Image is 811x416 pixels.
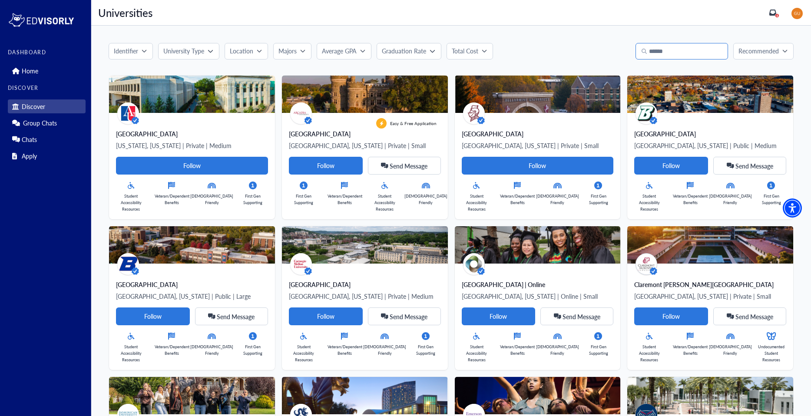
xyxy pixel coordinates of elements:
a: avatar [GEOGRAPHIC_DATA][GEOGRAPHIC_DATA], [US_STATE] | Public | MediumFollowSend MessageStudent ... [627,76,793,219]
p: Student Accessibility Resources [462,193,492,212]
div: [GEOGRAPHIC_DATA] [289,280,441,289]
p: Student Accessibility Resources [634,343,664,363]
p: Discover [22,103,45,110]
p: [DEMOGRAPHIC_DATA] Friendly [190,343,233,357]
button: Send Message [713,157,786,175]
p: [GEOGRAPHIC_DATA], [US_STATE] | Private | Small [462,140,614,151]
p: [GEOGRAPHIC_DATA], [US_STATE] | Private | Small [634,291,786,301]
div: Easy & Free Application [376,118,437,129]
p: Veteran/Dependent Benefits [155,193,189,206]
div: [GEOGRAPHIC_DATA] [462,129,614,138]
span: Send Message [735,163,773,168]
button: University Type [158,43,219,59]
p: Universities [98,8,152,17]
p: Graduation Rate [382,46,426,56]
button: Follow [634,157,708,175]
a: avatar [GEOGRAPHIC_DATA][US_STATE], [US_STATE] | Private | MediumFollowStudent Accessibility Reso... [109,76,275,219]
div: Home [8,64,86,78]
p: First Gen Supporting [238,193,268,206]
button: Graduation Rate [377,43,441,59]
p: [GEOGRAPHIC_DATA], [US_STATE] | Private | Medium [289,291,441,301]
p: Student Accessibility Resources [116,343,146,363]
div: Apply [8,149,86,163]
p: [DEMOGRAPHIC_DATA] Friendly [190,193,233,206]
p: First Gen Supporting [411,343,441,357]
p: Student Accessibility Resources [289,343,319,363]
img: avatar [636,102,657,124]
p: Veteran/Dependent Benefits [500,343,535,357]
div: Chats [8,132,86,146]
p: Apply [22,152,37,160]
button: Follow [289,307,363,325]
p: First Gen Supporting [289,193,319,206]
button: Follow [634,307,708,325]
p: First Gen Supporting [238,343,268,357]
button: Recommended [733,43,794,59]
div: Group Chats [8,116,86,130]
button: Follow [462,307,536,325]
p: First Gen Supporting [583,343,613,357]
img: Banner.png [627,76,793,113]
img: avatar [463,253,485,275]
button: Follow [462,157,614,175]
img: claremont-mckenna-college-original-background.jpg [627,226,793,264]
div: [GEOGRAPHIC_DATA] [116,129,268,138]
img: logo [8,11,75,29]
p: [US_STATE], [US_STATE] | Private | Medium [116,140,268,151]
p: [DEMOGRAPHIC_DATA] Friendly [363,343,406,357]
div: [GEOGRAPHIC_DATA] | Online [462,280,614,289]
label: DASHBOARD [8,50,86,56]
span: Send Message [217,314,255,319]
p: Total Cost [452,46,478,56]
button: Total Cost [447,43,493,59]
button: Send Message [713,307,786,325]
a: avatar [GEOGRAPHIC_DATA][GEOGRAPHIC_DATA], [US_STATE] | Public | LargeFollowSend MessageStudent A... [109,226,275,370]
img: boise-state-university-background.jpg [109,226,275,264]
img: Drexel_Main_Banner.png [282,377,448,414]
p: Recommended [738,46,779,56]
p: [DEMOGRAPHIC_DATA] Friendly [709,343,752,357]
a: avatar [GEOGRAPHIC_DATA][GEOGRAPHIC_DATA], [US_STATE] | Private | MediumFollowSend MessageStudent... [282,226,448,370]
img: campus%20%281%29.jpg [282,226,448,264]
span: 6 [776,13,778,18]
img: avatar [636,253,657,275]
p: Veteran/Dependent Benefits [673,193,708,206]
a: avatar Claremont [PERSON_NAME][GEOGRAPHIC_DATA][GEOGRAPHIC_DATA], [US_STATE] | Private | SmallFol... [627,226,793,370]
button: Send Message [195,307,268,325]
p: Group Chats [23,119,57,127]
button: Majors [273,43,311,59]
p: [GEOGRAPHIC_DATA], [US_STATE] | Public | Medium [634,140,786,151]
p: Student Accessibility Resources [370,193,400,212]
span: Send Message [390,163,427,168]
div: [GEOGRAPHIC_DATA] [289,129,441,138]
p: Undocumented Student Resources [756,343,786,363]
p: [DEMOGRAPHIC_DATA] Friendly [536,343,579,357]
p: Student Accessibility Resources [462,343,492,363]
p: [GEOGRAPHIC_DATA], [US_STATE] | Online | Small [462,291,614,301]
p: Location [230,46,253,56]
div: [GEOGRAPHIC_DATA] [116,280,268,289]
img: apply-label [376,118,387,129]
img: emerson-college-original-background.jpg [455,377,621,414]
p: Chats [22,136,37,143]
a: avatar [GEOGRAPHIC_DATA] | Online[GEOGRAPHIC_DATA], [US_STATE] | Online | SmallFollowSend Message... [455,226,621,370]
a: avatar [GEOGRAPHIC_DATA][GEOGRAPHIC_DATA], [US_STATE] | Private | SmallFollowStudent Accessibilit... [455,76,621,219]
button: Average GPA [317,43,371,59]
p: Veteran/Dependent Benefits [328,343,362,357]
span: Send Message [563,314,600,319]
img: Main%20Profile%20Banner.png [109,76,275,113]
p: Identifier [114,46,138,56]
p: Average GPA [322,46,357,56]
div: Discover [8,99,86,113]
button: Location [225,43,268,59]
button: Follow [116,157,268,175]
input: Search [636,43,728,59]
p: Home [22,67,38,75]
button: Send Message [368,157,441,175]
button: Send Message [540,307,613,325]
button: Follow [289,157,363,175]
p: [DEMOGRAPHIC_DATA] Friendly [536,193,579,206]
img: fau-backgorund.png [627,377,793,414]
p: [DEMOGRAPHIC_DATA] Friendly [709,193,752,206]
p: Veteran/Dependent Benefits [673,343,708,357]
